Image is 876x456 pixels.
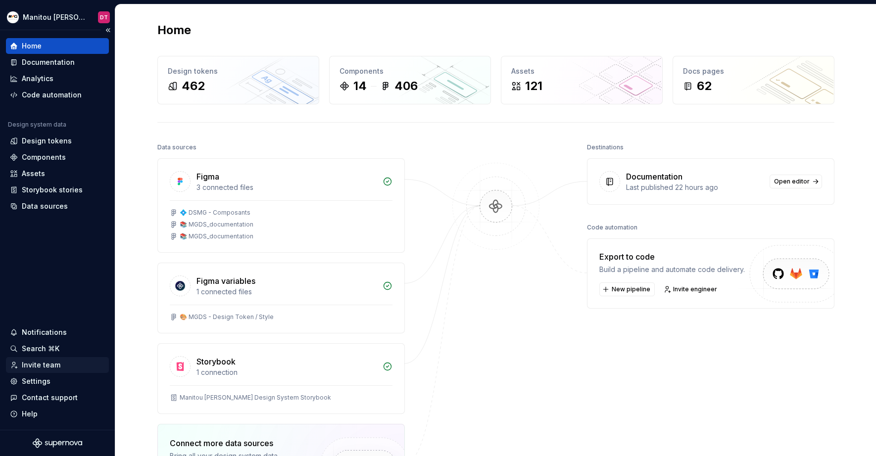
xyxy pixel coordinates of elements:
[196,275,255,287] div: Figma variables
[22,393,78,403] div: Contact support
[22,57,75,67] div: Documentation
[6,182,109,198] a: Storybook stories
[6,133,109,149] a: Design tokens
[626,171,682,182] div: Documentation
[6,54,109,70] a: Documentation
[168,66,309,76] div: Design tokens
[157,140,196,154] div: Data sources
[587,140,624,154] div: Destinations
[673,56,834,104] a: Docs pages62
[6,198,109,214] a: Data sources
[22,90,82,100] div: Code automation
[196,367,377,377] div: 1 connection
[6,406,109,422] button: Help
[22,409,38,419] div: Help
[196,287,377,297] div: 1 connected files
[8,121,66,129] div: Design system data
[6,341,109,357] button: Search ⌘K
[196,182,377,192] div: 3 connected files
[394,78,418,94] div: 406
[101,23,115,37] button: Collapse sidebar
[774,178,810,185] span: Open editor
[180,221,253,228] div: 📚 MGDS_documentation
[23,12,86,22] div: Manitou [PERSON_NAME] Design System
[182,78,205,94] div: 462
[501,56,663,104] a: Assets121
[697,78,712,94] div: 62
[6,357,109,373] a: Invite team
[6,87,109,103] a: Code automation
[22,185,83,195] div: Storybook stories
[180,232,253,240] div: 📚 MGDS_documentation
[22,136,72,146] div: Design tokens
[612,285,650,293] span: New pipeline
[525,78,542,94] div: 121
[157,343,405,414] a: Storybook1 connectionManitou [PERSON_NAME] Design System Storybook
[22,376,50,386] div: Settings
[33,438,82,448] svg: Supernova Logo
[170,437,303,449] div: Connect more data sources
[599,251,745,263] div: Export to code
[157,158,405,253] a: Figma3 connected files💠 DSMG - Composants📚 MGDS_documentation📚 MGDS_documentation
[157,22,191,38] h2: Home
[599,265,745,274] div: Build a pipeline and automate code delivery.
[196,171,219,182] div: Figma
[6,71,109,87] a: Analytics
[6,166,109,182] a: Assets
[180,313,274,321] div: 🎨 MGDS - Design Token / Style
[22,74,53,84] div: Analytics
[353,78,367,94] div: 14
[329,56,491,104] a: Components14406
[6,324,109,340] button: Notifications
[7,11,19,23] img: e5cfe62c-2ffb-4aae-a2e8-6f19d60e01f1.png
[340,66,481,76] div: Components
[180,209,250,217] div: 💠 DSMG - Composants
[661,282,722,296] a: Invite engineer
[196,356,236,367] div: Storybook
[180,394,331,402] div: Manitou [PERSON_NAME] Design System Storybook
[6,373,109,389] a: Settings
[587,221,637,234] div: Code automation
[6,390,109,406] button: Contact support
[22,360,60,370] div: Invite team
[673,285,717,293] span: Invite engineer
[22,344,59,354] div: Search ⌘K
[6,149,109,165] a: Components
[511,66,652,76] div: Assets
[22,152,66,162] div: Components
[22,41,42,51] div: Home
[22,327,67,337] div: Notifications
[100,13,108,21] div: DT
[626,182,764,192] div: Last published 22 hours ago
[599,282,655,296] button: New pipeline
[2,6,113,28] button: Manitou [PERSON_NAME] Design SystemDT
[157,56,319,104] a: Design tokens462
[22,201,68,211] div: Data sources
[770,175,822,188] a: Open editor
[22,169,45,179] div: Assets
[6,38,109,54] a: Home
[157,263,405,333] a: Figma variables1 connected files🎨 MGDS - Design Token / Style
[683,66,824,76] div: Docs pages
